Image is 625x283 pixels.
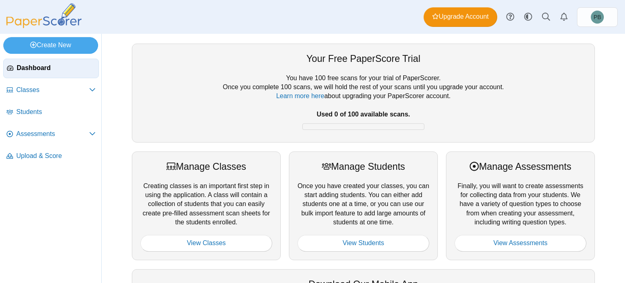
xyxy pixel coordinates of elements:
[276,92,324,99] a: Learn more here
[594,14,601,20] span: Patty Babbitt
[16,86,89,94] span: Classes
[455,235,586,251] a: View Assessments
[317,111,410,118] b: Used 0 of 100 available scans.
[140,74,586,134] div: You have 100 free scans for your trial of PaperScorer. Once you complete 100 scans, we will hold ...
[3,59,99,78] a: Dashboard
[455,160,586,173] div: Manage Assessments
[140,160,272,173] div: Manage Classes
[3,3,85,28] img: PaperScorer
[591,11,604,24] span: Patty Babbitt
[3,22,85,29] a: PaperScorer
[3,81,99,100] a: Classes
[3,37,98,53] a: Create New
[16,151,96,160] span: Upload & Score
[17,64,95,72] span: Dashboard
[424,7,497,27] a: Upgrade Account
[289,151,438,260] div: Once you have created your classes, you can start adding students. You can either add students on...
[140,235,272,251] a: View Classes
[555,8,573,26] a: Alerts
[297,235,429,251] a: View Students
[577,7,618,27] a: Patty Babbitt
[140,52,586,65] div: Your Free PaperScore Trial
[3,125,99,144] a: Assessments
[132,151,281,260] div: Creating classes is an important first step in using the application. A class will contain a coll...
[3,147,99,166] a: Upload & Score
[3,103,99,122] a: Students
[432,12,489,21] span: Upgrade Account
[16,129,89,138] span: Assessments
[446,151,595,260] div: Finally, you will want to create assessments for collecting data from your students. We have a va...
[16,107,96,116] span: Students
[297,160,429,173] div: Manage Students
